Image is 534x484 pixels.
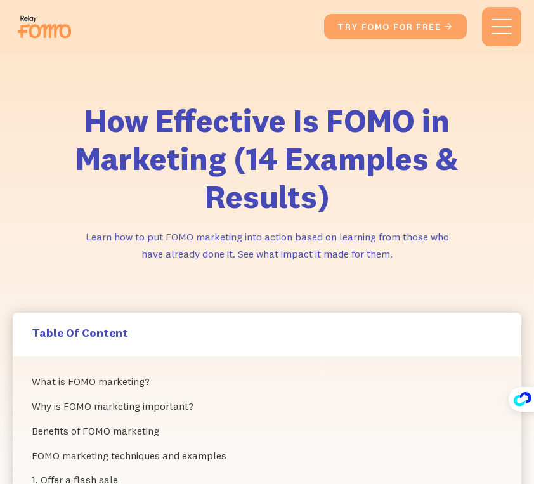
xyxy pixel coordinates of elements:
a: FOMO marketing techniques and examples [32,443,502,468]
div: menu [482,7,521,46]
p: Learn how to put FOMO marketing into action based on learning from those who have already done it... [77,228,457,262]
h5: Table Of Content [32,325,502,340]
a: try fomo for free [324,14,467,39]
a: Why is FOMO marketing important? [32,394,502,419]
h1: How Effective Is FOMO in Marketing (14 Examples & Results) [13,101,521,216]
a: ‍Benefits of FOMO marketing [32,419,502,443]
a: What is FOMO marketing? [32,369,502,394]
span:  [444,21,454,32]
